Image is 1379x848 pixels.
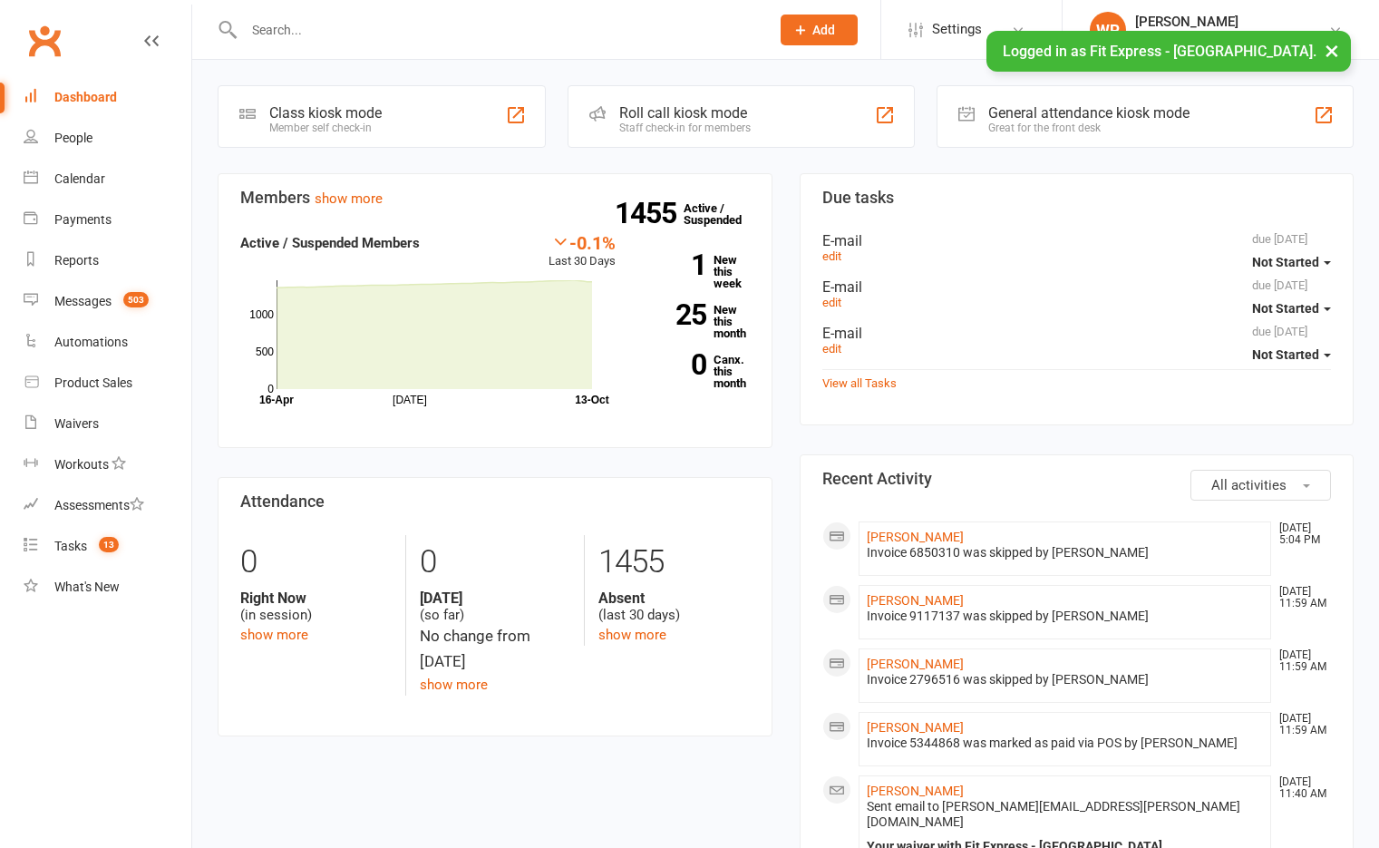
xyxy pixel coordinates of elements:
[54,580,120,594] div: What's New
[54,498,144,512] div: Assessments
[1252,301,1319,316] span: Not Started
[1270,586,1330,609] time: [DATE] 11:59 AM
[240,590,392,607] strong: Right Now
[1211,477,1287,493] span: All activities
[867,657,964,671] a: [PERSON_NAME]
[1270,522,1330,546] time: [DATE] 5:04 PM
[867,672,1264,687] div: Invoice 2796516 was skipped by [PERSON_NAME]
[240,189,750,207] h3: Members
[619,104,751,122] div: Roll call kiosk mode
[867,609,1264,624] div: Invoice 9117137 was skipped by [PERSON_NAME]
[1270,776,1330,800] time: [DATE] 11:40 AM
[1252,255,1319,269] span: Not Started
[932,9,982,50] span: Settings
[24,444,191,485] a: Workouts
[1270,649,1330,673] time: [DATE] 11:59 AM
[238,17,757,43] input: Search...
[1252,338,1331,371] button: Not Started
[549,232,616,271] div: Last 30 Days
[24,159,191,200] a: Calendar
[1090,12,1126,48] div: WP
[1135,14,1328,30] div: [PERSON_NAME]
[54,131,92,145] div: People
[240,627,308,643] a: show more
[54,171,105,186] div: Calendar
[867,736,1264,751] div: Invoice 5344868 was marked as paid via POS by [PERSON_NAME]
[867,530,964,544] a: [PERSON_NAME]
[598,535,749,590] div: 1455
[867,784,964,798] a: [PERSON_NAME]
[598,590,749,607] strong: Absent
[684,189,763,239] a: 1455Active / Suspended
[812,23,835,37] span: Add
[988,122,1190,134] div: Great for the front desk
[643,301,706,328] strong: 25
[54,90,117,104] div: Dashboard
[240,492,750,511] h3: Attendance
[24,118,191,159] a: People
[867,593,964,608] a: [PERSON_NAME]
[24,567,191,608] a: What's New
[54,416,99,431] div: Waivers
[420,677,488,693] a: show more
[643,304,750,339] a: 25New this month
[24,200,191,240] a: Payments
[822,232,1332,249] div: E-mail
[822,376,897,390] a: View all Tasks
[822,296,841,309] a: edit
[54,457,109,472] div: Workouts
[643,251,706,278] strong: 1
[99,537,119,552] span: 13
[643,351,706,378] strong: 0
[1252,292,1331,325] button: Not Started
[240,535,392,590] div: 0
[822,249,841,263] a: edit
[1190,470,1331,501] button: All activities
[315,190,383,207] a: show more
[22,18,67,63] a: Clubworx
[1270,713,1330,736] time: [DATE] 11:59 AM
[420,590,570,624] div: (so far)
[24,526,191,567] a: Tasks 13
[781,15,858,45] button: Add
[822,325,1332,342] div: E-mail
[123,292,149,307] span: 503
[867,799,1240,829] span: Sent email to [PERSON_NAME][EMAIL_ADDRESS][PERSON_NAME][DOMAIN_NAME]
[549,232,616,252] div: -0.1%
[54,375,132,390] div: Product Sales
[54,335,128,349] div: Automations
[54,212,112,227] div: Payments
[269,104,382,122] div: Class kiosk mode
[24,485,191,526] a: Assessments
[269,122,382,134] div: Member self check-in
[24,77,191,118] a: Dashboard
[619,122,751,134] div: Staff check-in for members
[822,189,1332,207] h3: Due tasks
[867,720,964,735] a: [PERSON_NAME]
[1003,43,1316,60] span: Logged in as Fit Express - [GEOGRAPHIC_DATA].
[1316,31,1348,70] button: ×
[1252,246,1331,278] button: Not Started
[24,281,191,322] a: Messages 503
[54,253,99,268] div: Reports
[24,322,191,363] a: Automations
[1135,30,1328,46] div: Fit Express - [GEOGRAPHIC_DATA]
[24,404,191,444] a: Waivers
[54,539,87,553] div: Tasks
[598,590,749,624] div: (last 30 days)
[615,200,684,227] strong: 1455
[822,278,1332,296] div: E-mail
[598,627,666,643] a: show more
[1252,347,1319,362] span: Not Started
[988,104,1190,122] div: General attendance kiosk mode
[24,240,191,281] a: Reports
[643,254,750,289] a: 1New this week
[240,235,420,251] strong: Active / Suspended Members
[420,624,570,673] div: No change from [DATE]
[24,363,191,404] a: Product Sales
[420,590,570,607] strong: [DATE]
[867,545,1264,560] div: Invoice 6850310 was skipped by [PERSON_NAME]
[643,354,750,389] a: 0Canx. this month
[54,294,112,308] div: Messages
[240,590,392,624] div: (in session)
